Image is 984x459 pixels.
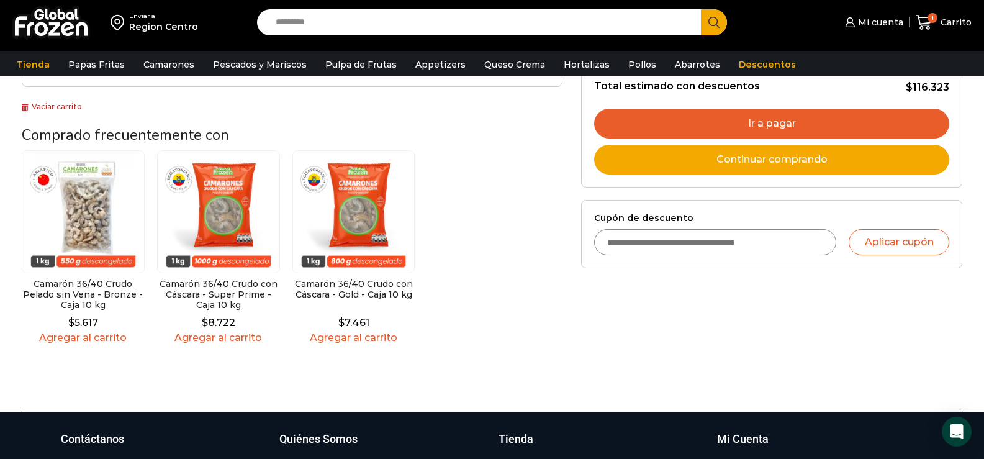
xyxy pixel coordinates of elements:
a: Agregar al carrito [157,332,280,343]
bdi: 7.461 [338,317,369,329]
span: Comprado frecuentemente con [22,125,229,145]
h2: Camarón 36/40 Crudo con Cáscara - Super Prime - Caja 10 kg [157,279,280,310]
a: Vaciar carrito [22,102,82,111]
div: Open Intercom Messenger [942,417,972,447]
bdi: 5.617 [68,317,98,329]
label: Cupón de descuento [594,213,949,224]
h2: Camarón 36/40 Crudo con Cáscara - Gold - Caja 10 kg [292,279,415,300]
div: Region Centro [129,20,198,33]
span: Carrito [937,16,972,29]
a: Queso Crema [478,53,551,76]
a: Mi cuenta [842,10,903,35]
a: Pollos [622,53,662,76]
a: Agregar al carrito [22,332,145,343]
span: $ [68,317,74,329]
span: $ [202,317,208,329]
div: Enviar a [129,12,198,20]
span: 1 [928,13,937,23]
a: Hortalizas [557,53,616,76]
img: address-field-icon.svg [111,12,129,33]
a: Abarrotes [669,53,726,76]
button: Aplicar cupón [849,229,949,255]
span: Mi cuenta [855,16,903,29]
a: 1 Carrito [916,8,972,37]
span: $ [906,81,913,93]
a: Ir a pagar [594,109,949,139]
th: Total estimado con descuentos [594,71,872,94]
a: Camarones [137,53,201,76]
h3: Tienda [499,431,533,447]
a: Continuar comprando [594,145,949,175]
a: Appetizers [409,53,472,76]
a: Tienda [11,53,56,76]
h2: Camarón 36/40 Crudo Pelado sin Vena - Bronze - Caja 10 kg [22,279,145,310]
h3: Quiénes Somos [279,431,358,447]
a: Pulpa de Frutas [319,53,403,76]
button: Search button [701,9,727,35]
a: Descuentos [733,53,802,76]
bdi: 8.722 [202,317,235,329]
bdi: 116.323 [906,81,949,93]
a: Agregar al carrito [292,332,415,343]
a: Pescados y Mariscos [207,53,313,76]
h3: Mi Cuenta [717,431,769,447]
h3: Contáctanos [61,431,124,447]
span: $ [338,317,345,329]
a: Papas Fritas [62,53,131,76]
